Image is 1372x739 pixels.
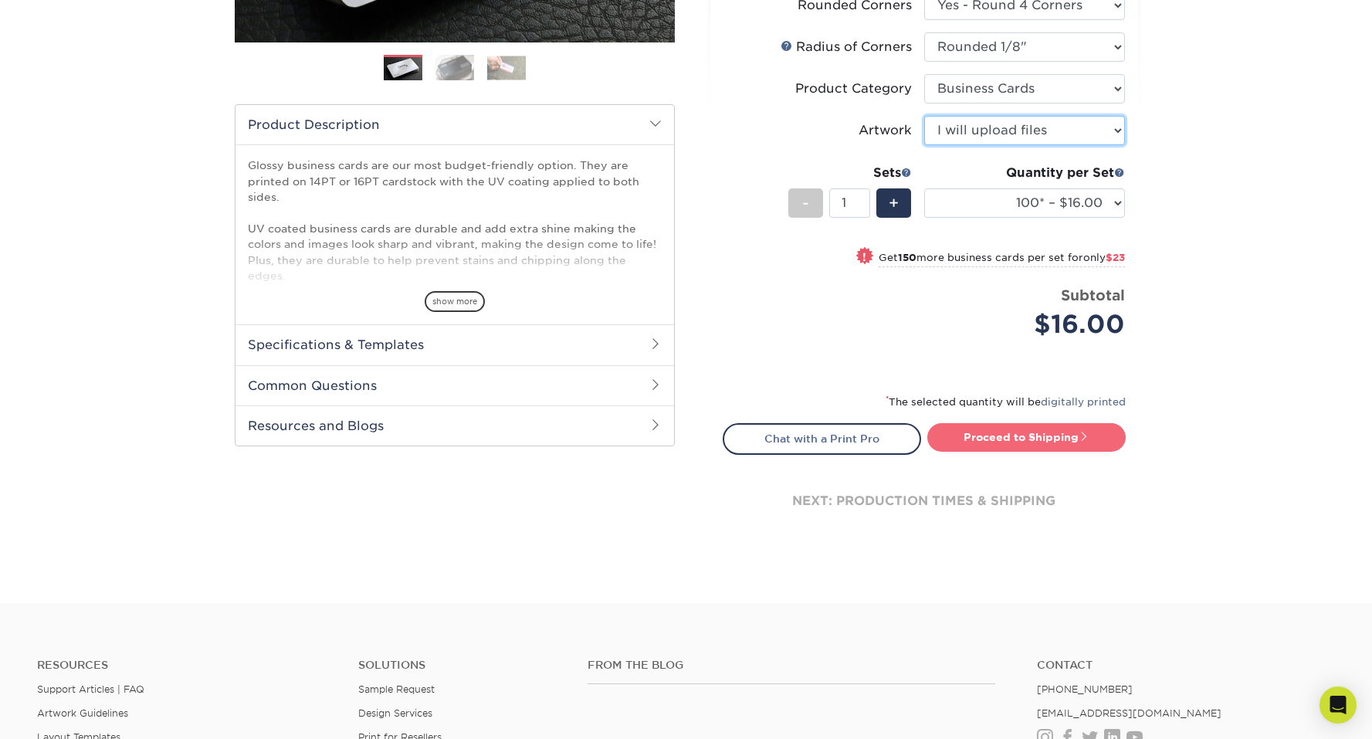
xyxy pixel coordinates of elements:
h4: Resources [37,659,335,672]
div: $16.00 [936,306,1125,343]
a: Design Services [358,707,432,719]
small: The selected quantity will be [886,396,1126,408]
div: next: production times & shipping [723,455,1126,547]
strong: 150 [898,252,916,263]
span: $23 [1106,252,1125,263]
span: ! [862,249,866,265]
div: Sets [788,164,912,182]
span: + [889,192,899,215]
span: show more [425,291,485,312]
img: Business Cards 03 [487,56,526,80]
h4: From the Blog [588,659,995,672]
a: Sample Request [358,683,435,695]
div: Radius of Corners [781,38,912,56]
p: Glossy business cards are our most budget-friendly option. They are printed on 14PT or 16PT cards... [248,158,662,362]
h2: Resources and Blogs [235,405,674,446]
h4: Solutions [358,659,564,672]
span: only [1083,252,1125,263]
img: Business Cards 02 [435,54,474,81]
a: Chat with a Print Pro [723,423,921,454]
div: Quantity per Set [924,164,1125,182]
div: Open Intercom Messenger [1319,686,1357,724]
a: Proceed to Shipping [927,423,1126,451]
a: digitally printed [1041,396,1126,408]
div: Product Category [795,80,912,98]
h2: Product Description [235,105,674,144]
small: Get more business cards per set for [879,252,1125,267]
div: Artwork [859,121,912,140]
img: Business Cards 01 [384,49,422,88]
a: Contact [1037,659,1335,672]
h2: Specifications & Templates [235,324,674,364]
span: - [802,192,809,215]
h2: Common Questions [235,365,674,405]
a: [PHONE_NUMBER] [1037,683,1133,695]
strong: Subtotal [1061,286,1125,303]
a: [EMAIL_ADDRESS][DOMAIN_NAME] [1037,707,1221,719]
